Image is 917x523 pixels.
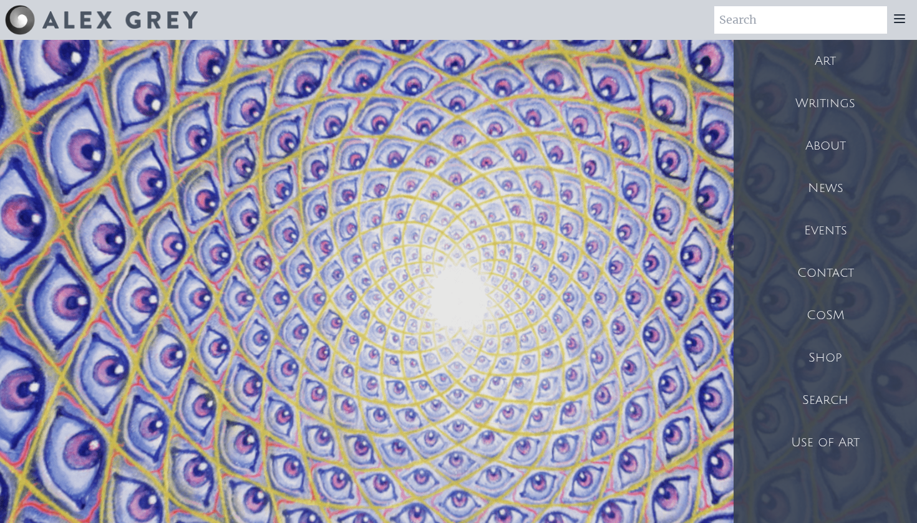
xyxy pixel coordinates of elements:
[734,125,917,167] a: About
[734,421,917,464] a: Use of Art
[734,379,917,421] a: Search
[734,209,917,252] a: Events
[734,82,917,125] a: Writings
[734,252,917,294] a: Contact
[734,294,917,337] a: CoSM
[714,6,887,34] input: Search
[734,337,917,379] a: Shop
[734,167,917,209] a: News
[734,40,917,82] a: Art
